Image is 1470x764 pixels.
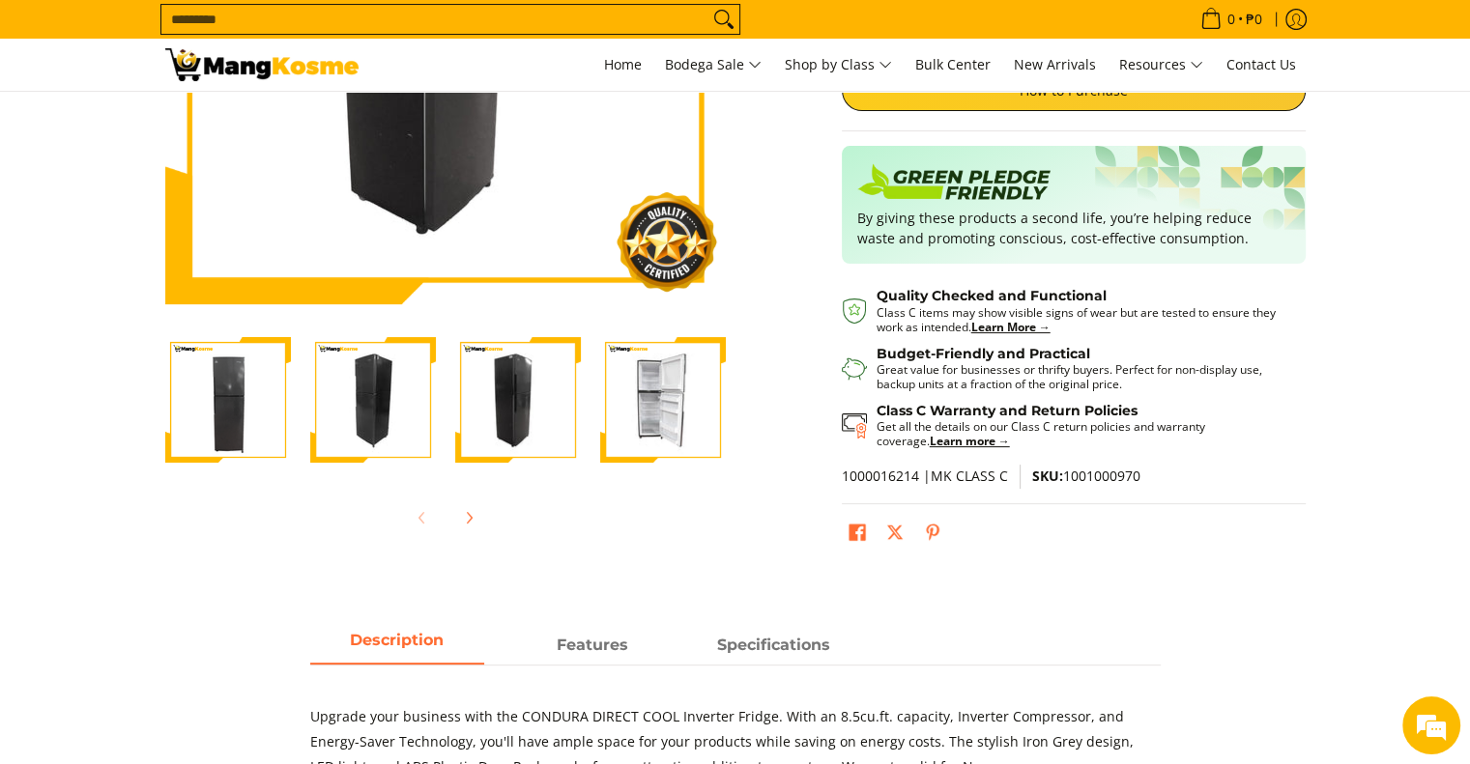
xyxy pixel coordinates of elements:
[881,519,908,552] a: Post on X
[842,467,1008,485] span: 1000016214 |MK CLASS C
[785,53,892,77] span: Shop by Class
[310,628,484,663] span: Description
[655,39,771,91] a: Bodega Sale
[971,319,1051,335] a: Learn More →
[687,628,861,663] span: Specifications
[165,337,291,463] img: Condura 8.5 Cu. Ft. Two-Door Direct Cool Manual Defrost Inverter Refrigerator, CTD800MNI-A (Class...
[1032,467,1063,485] span: SKU:
[1119,53,1203,77] span: Resources
[708,5,739,34] button: Search
[665,53,762,77] span: Bodega Sale
[594,39,651,91] a: Home
[877,287,1107,304] strong: Quality Checked and Functional
[378,39,1306,91] nav: Main Menu
[919,519,946,552] a: Pin on Pinterest
[857,161,1051,208] img: Badge sustainability green pledge friendly
[604,55,642,73] span: Home
[687,628,861,665] a: Description 2
[1110,39,1213,91] a: Resources
[1195,9,1268,30] span: •
[310,628,484,665] a: Description
[455,337,581,463] img: Condura 8.5 Cu. Ft. Two-Door Direct Cool Manual Defrost Inverter Refrigerator, CTD800MNI-A (Class...
[310,337,436,463] img: Condura 8.5 Cu. Ft. Two-Door Direct Cool Manual Defrost Inverter Refrigerator, CTD800MNI-A (Class...
[844,519,871,552] a: Share on Facebook
[877,362,1286,391] p: Great value for businesses or thrifty buyers. Perfect for non-display use, backup units at a frac...
[165,48,359,81] img: BUY NOW: Class C Condura 8.5 Cu. Ft. 2-Door Inverter Ref l Mang Kosme
[877,305,1286,334] p: Class C items may show visible signs of wear but are tested to ensure they work as intended.
[1226,55,1296,73] span: Contact Us
[447,496,490,539] button: Next
[857,208,1290,248] p: By giving these products a second life, you’re helping reduce waste and promoting conscious, cost...
[557,636,628,654] strong: Features
[915,55,991,73] span: Bulk Center
[877,419,1286,448] p: Get all the details on our Class C return policies and warranty coverage.
[600,337,726,463] img: Condura 8.5 Cu. Ft. Two-Door Direct Cool Manual Defrost Inverter Refrigerator, CTD800MNI-A (Class...
[877,402,1138,419] strong: Class C Warranty and Return Policies
[877,345,1090,362] strong: Budget-Friendly and Practical
[1217,39,1306,91] a: Contact Us
[1225,13,1238,26] span: 0
[1014,55,1096,73] span: New Arrivals
[1004,39,1106,91] a: New Arrivals
[1243,13,1265,26] span: ₱0
[775,39,902,91] a: Shop by Class
[1032,467,1140,485] span: 1001000970
[906,39,1000,91] a: Bulk Center
[930,433,1010,449] a: Learn more →
[504,628,677,665] a: Description 1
